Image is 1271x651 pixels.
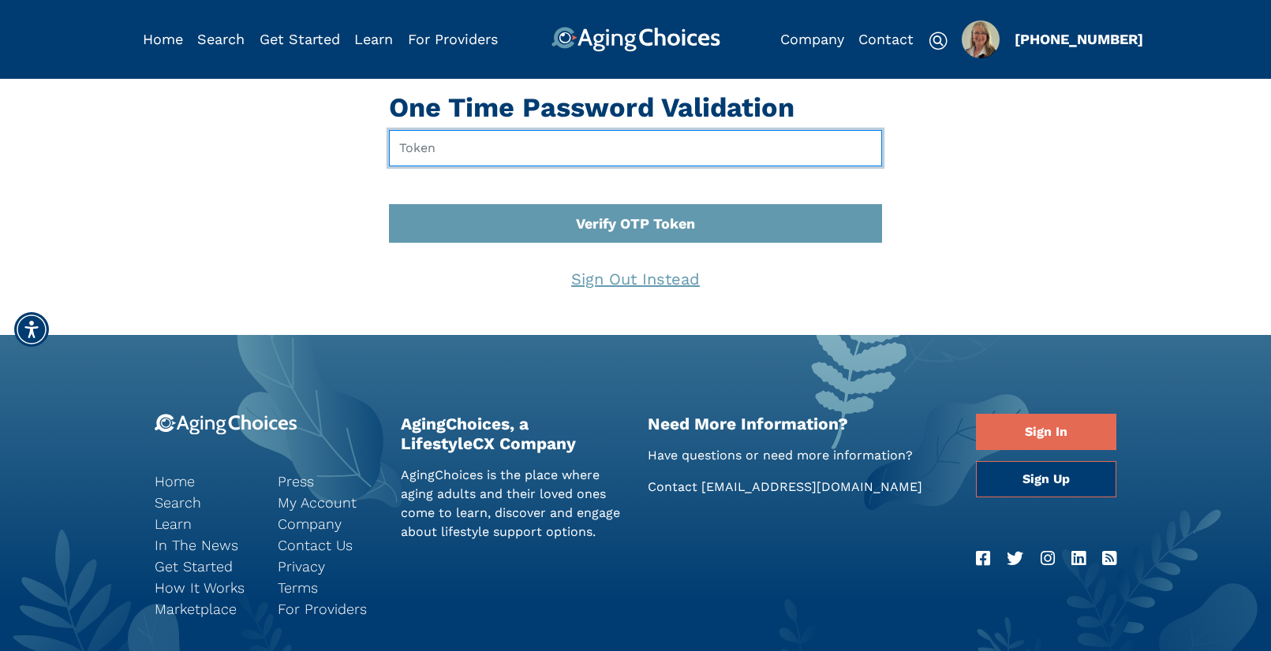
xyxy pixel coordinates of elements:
[278,534,377,556] a: Contact Us
[976,461,1116,497] a: Sign Up
[155,414,297,435] img: 9-logo.svg
[408,31,498,47] a: For Providers
[155,492,254,513] a: Search
[962,20,1000,58] img: 0d6ac745-f77c-4484-9392-b54ca61ede62.jpg
[197,27,245,52] div: Popover trigger
[976,546,990,571] a: Facebook
[143,31,183,47] a: Home
[1007,546,1023,571] a: Twitter
[648,446,953,465] p: Have questions or need more information?
[648,478,953,497] p: Contact
[278,471,377,492] a: Press
[354,31,393,47] a: Learn
[389,130,882,166] input: Token
[389,91,882,124] h1: One Time Password Validation
[401,414,624,453] h2: AgingChoices, a LifestyleCX Company
[389,204,882,243] button: Verify OTP Token
[976,414,1116,450] a: Sign In
[278,556,377,577] a: Privacy
[197,31,245,47] a: Search
[648,414,953,433] h2: Need More Information?
[1071,546,1086,571] a: LinkedIn
[1041,546,1055,571] a: Instagram
[780,31,844,47] a: Company
[558,259,713,299] a: Sign Out Instead
[551,27,720,52] img: AgingChoices
[155,534,254,556] a: In The News
[278,513,377,534] a: Company
[701,479,922,494] a: [EMAIL_ADDRESS][DOMAIN_NAME]
[962,20,1000,58] div: Popover trigger
[155,598,254,619] a: Marketplace
[155,513,254,534] a: Learn
[1015,31,1143,47] a: [PHONE_NUMBER]
[14,312,49,347] div: Accessibility Menu
[1102,546,1116,571] a: RSS Feed
[155,577,254,598] a: How It Works
[858,31,914,47] a: Contact
[278,492,377,513] a: My Account
[155,471,254,492] a: Home
[278,598,377,619] a: For Providers
[929,32,948,50] img: search-icon.svg
[401,466,624,541] p: AgingChoices is the place where aging adults and their loved ones come to learn, discover and eng...
[260,31,340,47] a: Get Started
[155,556,254,577] a: Get Started
[278,577,377,598] a: Terms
